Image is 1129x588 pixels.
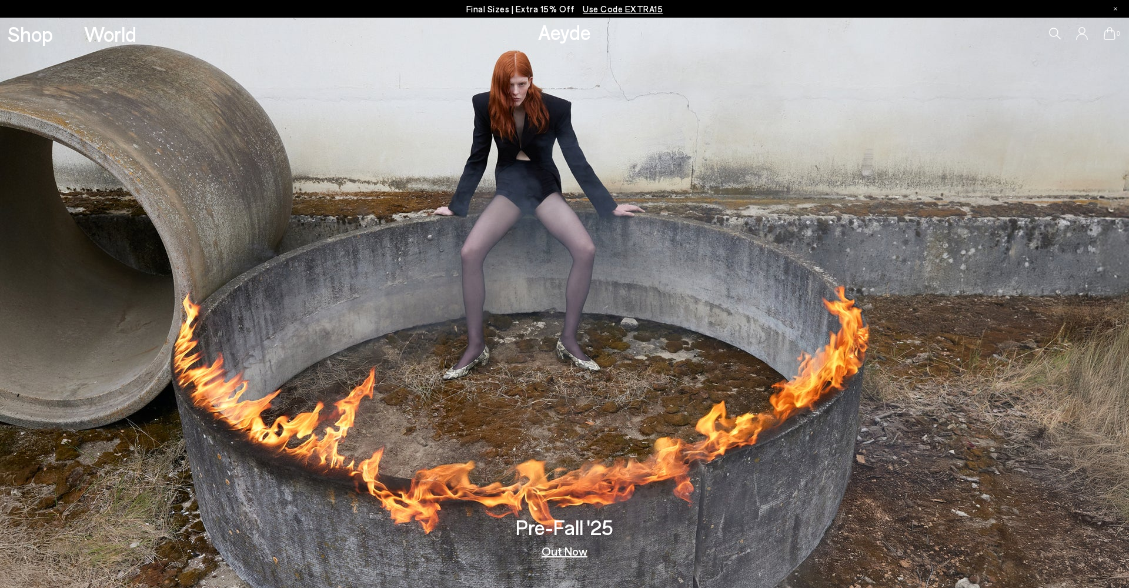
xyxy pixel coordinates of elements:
[516,517,613,537] h3: Pre-Fall '25
[583,4,663,14] span: Navigate to /collections/ss25-final-sizes
[1104,27,1115,40] a: 0
[1115,31,1121,37] span: 0
[538,19,591,44] a: Aeyde
[466,2,663,16] p: Final Sizes | Extra 15% Off
[542,545,587,557] a: Out Now
[8,24,53,44] a: Shop
[84,24,136,44] a: World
